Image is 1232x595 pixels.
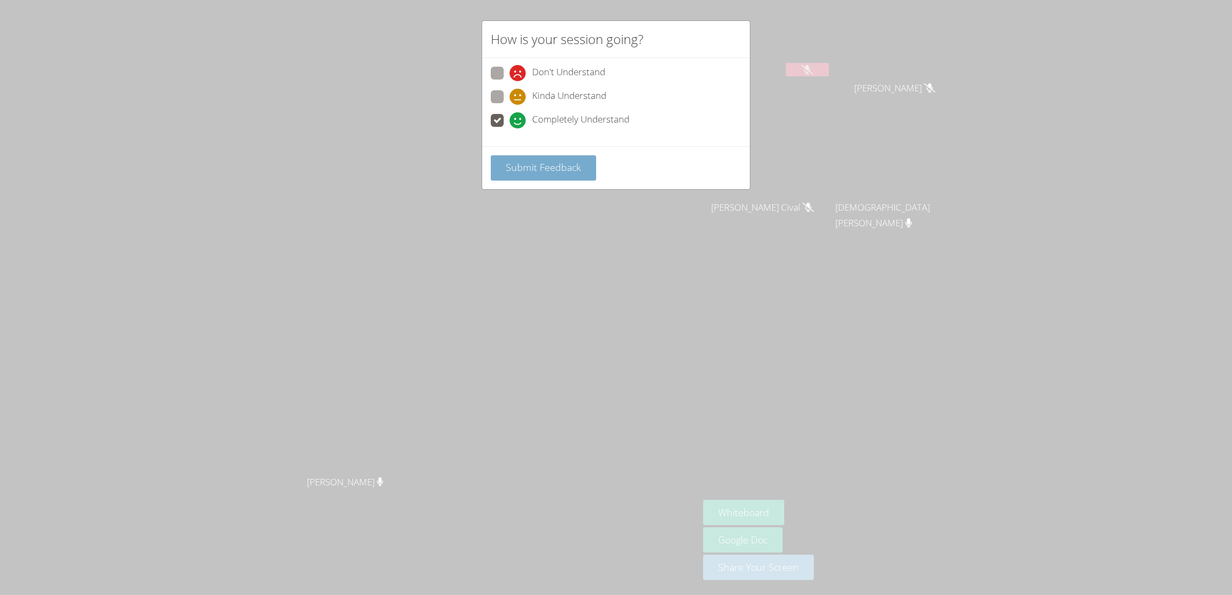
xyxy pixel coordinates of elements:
[491,30,643,49] h2: How is your session going?
[532,65,605,81] span: Don't Understand
[506,161,581,174] span: Submit Feedback
[532,89,606,105] span: Kinda Understand
[491,155,596,181] button: Submit Feedback
[532,112,629,128] span: Completely Understand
